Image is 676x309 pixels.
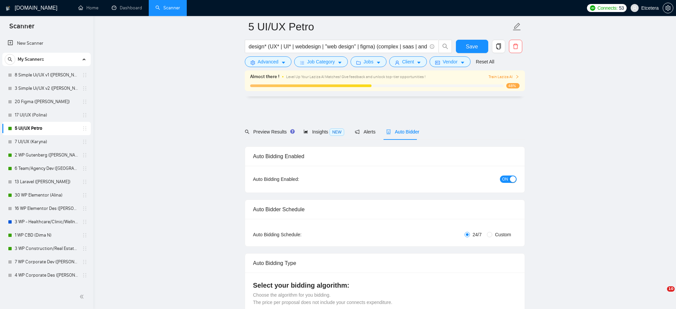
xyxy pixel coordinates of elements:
span: Client [402,58,414,65]
span: caret-down [281,60,286,65]
h4: Select your bidding algorithm: [253,281,517,290]
button: idcardVendorcaret-down [430,56,470,67]
a: Reset All [476,58,494,65]
a: searchScanner [155,5,180,11]
button: copy [492,40,505,53]
span: Jobs [364,58,374,65]
span: Connects: [598,4,618,12]
span: edit [513,22,521,31]
a: 8 Simple Ui/UX v1 ([PERSON_NAME]) [15,68,78,82]
a: New Scanner [8,37,85,50]
span: setting [250,60,255,65]
li: New Scanner [2,37,91,50]
img: upwork-logo.png [590,5,595,11]
button: folderJobscaret-down [351,56,387,67]
button: Train Laziza AI [489,74,519,80]
a: setting [663,5,673,11]
span: right [515,75,519,79]
a: 13 Laravel ([PERSON_NAME]) [15,175,78,189]
span: holder [82,193,87,198]
span: robot [386,129,391,134]
button: settingAdvancedcaret-down [245,56,291,67]
span: search [439,43,452,49]
span: Preview Results [245,129,293,134]
button: setting [663,3,673,13]
span: caret-down [376,60,381,65]
span: Advanced [258,58,278,65]
span: holder [82,72,87,78]
span: holder [82,99,87,104]
span: bars [300,60,304,65]
a: 20 Figma ([PERSON_NAME]) [15,95,78,108]
button: userClientcaret-down [389,56,427,67]
span: holder [82,246,87,251]
a: 1 WP CBD (Dima N) [15,229,78,242]
div: Auto Bidding Schedule: [253,231,341,238]
span: info-circle [430,44,434,49]
span: Almost there ! [250,73,279,80]
span: holder [82,126,87,131]
a: 7 WP Corporate Dev ([PERSON_NAME] B) [15,255,78,269]
span: double-left [79,293,86,300]
a: 6 Team/Agency Dev ([GEOGRAPHIC_DATA]) [15,162,78,175]
span: holder [82,206,87,211]
span: folder [356,60,361,65]
div: Auto Bidder Schedule [253,200,517,219]
a: homeHome [78,5,98,11]
span: Save [466,42,478,51]
span: notification [355,129,360,134]
span: holder [82,179,87,185]
span: caret-down [417,60,421,65]
span: My Scanners [18,53,44,66]
a: 3 Simple Ui/UX v2 ([PERSON_NAME]) [15,82,78,95]
a: dashboardDashboard [112,5,142,11]
div: Auto Bidding Enabled [253,147,517,166]
a: 3 WP Construction/Real Estate Website Development ([PERSON_NAME] B) [15,242,78,255]
span: holder [82,139,87,144]
span: Choose the algorithm for you bidding. The price per proposal does not include your connects expen... [253,292,393,305]
span: 10 [667,286,675,292]
span: holder [82,259,87,265]
span: holder [82,219,87,225]
button: delete [509,40,522,53]
button: Save [456,40,488,53]
span: caret-down [460,60,465,65]
a: 17 UI/UX (Polina) [15,108,78,122]
a: 30 WP Elementor (Alina) [15,189,78,202]
a: 4 WP Corporate Des ([PERSON_NAME]) [15,269,78,282]
span: copy [492,43,505,49]
span: delete [509,43,522,49]
span: holder [82,86,87,91]
span: holder [82,112,87,118]
span: Level Up Your Laziza AI Matches! Give feedback and unlock top-tier opportunities ! [286,74,426,79]
span: Scanner [4,21,40,35]
span: Insights [303,129,344,134]
span: NEW [329,128,344,136]
span: Custom [492,231,514,238]
img: logo [6,3,10,14]
span: user [395,60,400,65]
span: Job Category [307,58,335,65]
a: 7 UI/UX (Karyna) [15,135,78,148]
span: Alerts [355,129,376,134]
a: 7 WP E-commerce Development ([PERSON_NAME] B) [15,282,78,295]
span: holder [82,152,87,158]
a: 5 UI/UX Petro [15,122,78,135]
a: 16 WP Elementor Des ([PERSON_NAME]) [15,202,78,215]
div: Auto Bidding Type [253,254,517,273]
div: Auto Bidding Enabled: [253,176,341,183]
span: user [632,6,637,10]
input: Search Freelance Jobs... [249,42,427,51]
span: search [5,57,15,62]
input: Scanner name... [248,18,511,35]
span: holder [82,273,87,278]
button: search [439,40,452,53]
button: barsJob Categorycaret-down [294,56,348,67]
button: search [5,54,15,65]
span: setting [663,5,673,11]
a: 3 WP - Healthcare/Clinic/Wellness/Beauty (Dima N) [15,215,78,229]
span: 53 [619,4,624,12]
span: 48% [506,83,520,88]
span: idcard [435,60,440,65]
